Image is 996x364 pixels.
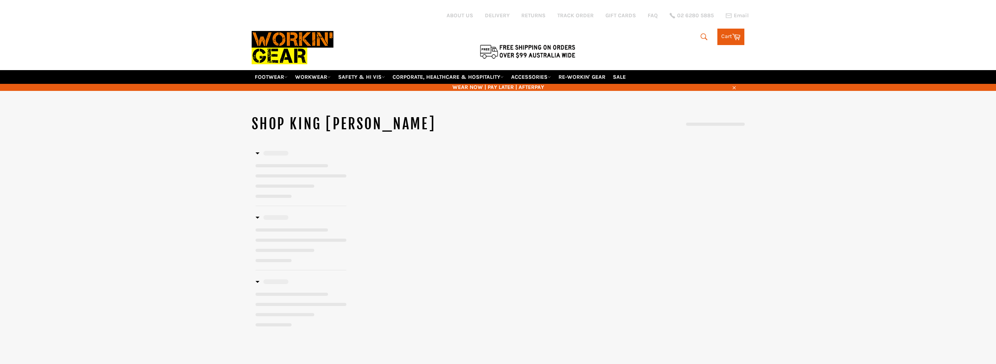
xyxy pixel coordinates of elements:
a: CORPORATE, HEALTHCARE & HOSPITALITY [389,70,507,84]
span: 02 6280 5885 [677,13,714,18]
a: SALE [610,70,629,84]
h1: SHOP KING [PERSON_NAME] [252,114,498,134]
a: FAQ [648,12,658,19]
a: RE-WORKIN' GEAR [555,70,609,84]
a: DELIVERY [485,12,510,19]
a: TRACK ORDER [557,12,594,19]
img: Workin Gear leaders in Workwear, Safety Boots, PPE, Uniforms. Australia's No.1 in Workwear [252,25,333,70]
a: Cart [717,29,744,45]
a: 02 6280 5885 [670,13,714,18]
span: Email [734,13,749,18]
span: WEAR NOW | PAY LATER | AFTERPAY [252,83,745,91]
a: ACCESSORIES [508,70,554,84]
a: FOOTWEAR [252,70,291,84]
a: Email [726,13,749,19]
a: RETURNS [521,12,546,19]
a: SAFETY & HI VIS [335,70,388,84]
img: Flat $9.95 shipping Australia wide [479,43,576,60]
a: GIFT CARDS [605,12,636,19]
a: WORKWEAR [292,70,334,84]
a: ABOUT US [447,12,473,19]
